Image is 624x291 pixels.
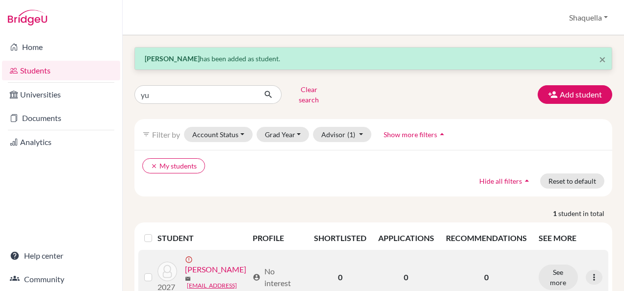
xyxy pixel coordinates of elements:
[471,173,540,189] button: Hide all filtersarrow_drop_up
[533,226,608,250] th: SEE MORE
[2,85,120,104] a: Universities
[142,158,205,173] button: clearMy students
[185,276,191,282] span: mail
[375,127,455,142] button: Show more filtersarrow_drop_up
[145,53,602,64] p: has been added as student.
[347,130,355,139] span: (1)
[8,10,47,25] img: Bridge-U
[599,53,606,65] button: Close
[540,173,604,189] button: Reset to default
[372,226,440,250] th: APPLICATIONS
[558,208,612,218] span: student in total
[2,37,120,57] a: Home
[157,262,177,281] img: Yu, Helena
[185,256,195,264] span: error_outline
[145,54,200,63] strong: [PERSON_NAME]
[184,127,253,142] button: Account Status
[313,127,371,142] button: Advisor(1)
[253,273,260,281] span: account_circle
[384,130,437,139] span: Show more filters
[151,163,157,170] i: clear
[522,176,532,186] i: arrow_drop_up
[2,61,120,80] a: Students
[308,226,372,250] th: SHORTLISTED
[553,208,558,218] strong: 1
[134,85,256,104] input: Find student by name...
[2,108,120,128] a: Documents
[152,130,180,139] span: Filter by
[479,177,522,185] span: Hide all filters
[538,85,612,104] button: Add student
[257,127,310,142] button: Grad Year
[282,82,336,107] button: Clear search
[565,8,612,27] button: Shaquella
[2,246,120,266] a: Help center
[253,266,302,289] div: No interest
[440,226,533,250] th: RECOMMENDATIONS
[185,264,246,275] a: [PERSON_NAME]
[247,226,308,250] th: PROFILE
[2,269,120,289] a: Community
[437,129,447,139] i: arrow_drop_up
[599,52,606,66] span: ×
[539,265,578,290] button: See more
[446,271,527,283] p: 0
[157,226,247,250] th: STUDENT
[142,130,150,138] i: filter_list
[2,132,120,152] a: Analytics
